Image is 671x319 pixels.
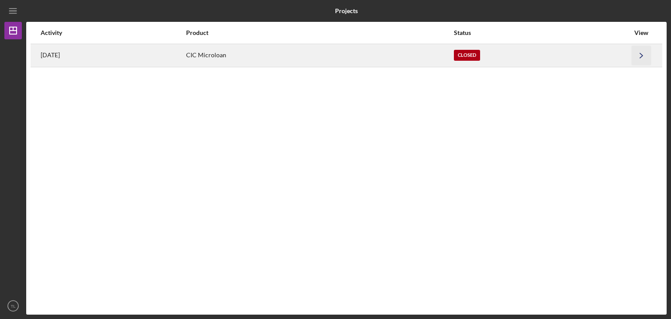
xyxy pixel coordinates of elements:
[186,45,453,66] div: CIC Microloan
[454,29,629,36] div: Status
[4,297,22,315] button: TL
[630,29,652,36] div: View
[335,7,358,14] b: Projects
[454,50,480,61] div: Closed
[41,52,60,59] time: 2025-07-29 15:12
[10,304,16,309] text: TL
[186,29,453,36] div: Product
[41,29,185,36] div: Activity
